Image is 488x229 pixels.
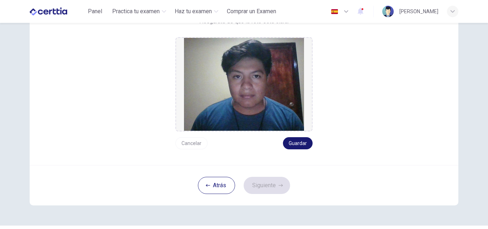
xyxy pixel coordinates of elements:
img: CERTTIA logo [30,4,67,19]
span: Comprar un Examen [227,7,276,16]
img: preview screemshot [184,38,304,131]
button: Cancelar [175,137,208,149]
span: Haz tu examen [175,7,212,16]
div: [PERSON_NAME] [399,7,438,16]
span: Panel [88,7,102,16]
button: Practica tu examen [109,5,169,18]
img: Profile picture [382,6,394,17]
a: CERTTIA logo [30,4,84,19]
button: Atrás [198,177,235,194]
button: Comprar un Examen [224,5,279,18]
button: Haz tu examen [172,5,221,18]
img: es [330,9,339,14]
button: Panel [84,5,106,18]
button: Guardar [283,137,313,149]
span: Practica tu examen [112,7,160,16]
